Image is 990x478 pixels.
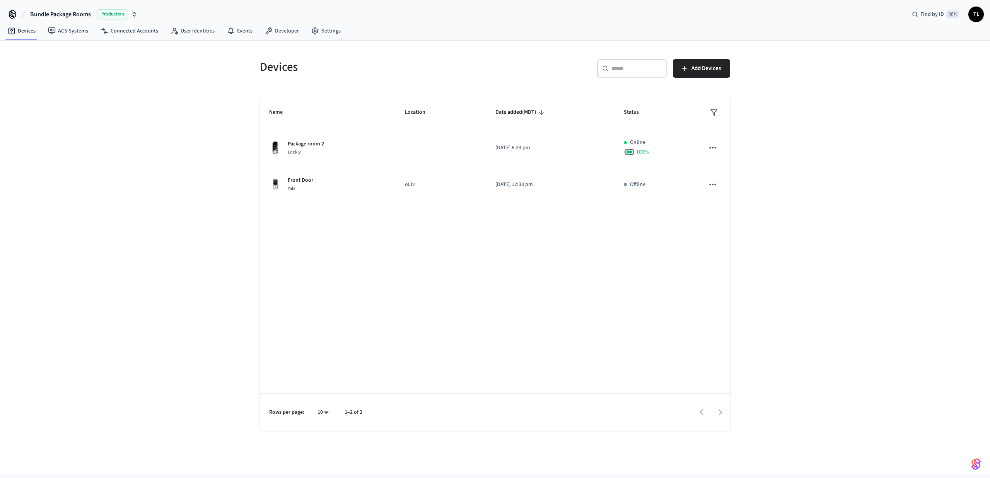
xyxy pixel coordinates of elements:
[624,106,649,118] span: Status
[269,140,282,155] img: Lockly Vision Lock, Front
[673,59,730,78] button: Add Devices
[269,408,304,417] p: Rows per page:
[971,458,981,470] img: SeamLogoGradient.69752ec5.svg
[405,181,477,189] p: oLiv
[288,140,324,148] p: Package room 2
[2,24,42,38] a: Devices
[259,24,305,38] a: Developer
[314,407,332,418] div: 10
[495,144,605,152] p: [DATE] 6:23 pm
[906,7,965,21] div: Find by ID⌘ K
[288,185,295,192] span: Yale
[260,59,490,75] h5: Devices
[221,24,259,38] a: Events
[495,181,605,189] p: [DATE] 12:33 pm
[630,138,645,147] p: Online
[42,24,94,38] a: ACS Systems
[94,24,164,38] a: Connected Accounts
[305,24,347,38] a: Settings
[345,408,362,417] p: 1–2 of 2
[969,7,983,21] span: TL
[288,149,301,155] span: Lockly
[968,7,984,22] button: TL
[30,10,91,19] span: Bundle Package Rooms
[636,148,649,156] span: 100 %
[269,106,293,118] span: Name
[495,106,546,118] span: Date added(MDT)
[405,106,435,118] span: Location
[691,63,721,73] span: Add Devices
[260,96,730,202] table: sticky table
[164,24,221,38] a: User Identities
[920,10,944,18] span: Find by ID
[269,178,282,191] img: Yale Assure Touchscreen Wifi Smart Lock, Satin Nickel, Front
[630,181,645,189] p: Offline
[97,9,128,19] span: Production
[288,176,313,184] p: Front Door
[946,10,959,18] span: ⌘ K
[405,144,477,152] p: -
